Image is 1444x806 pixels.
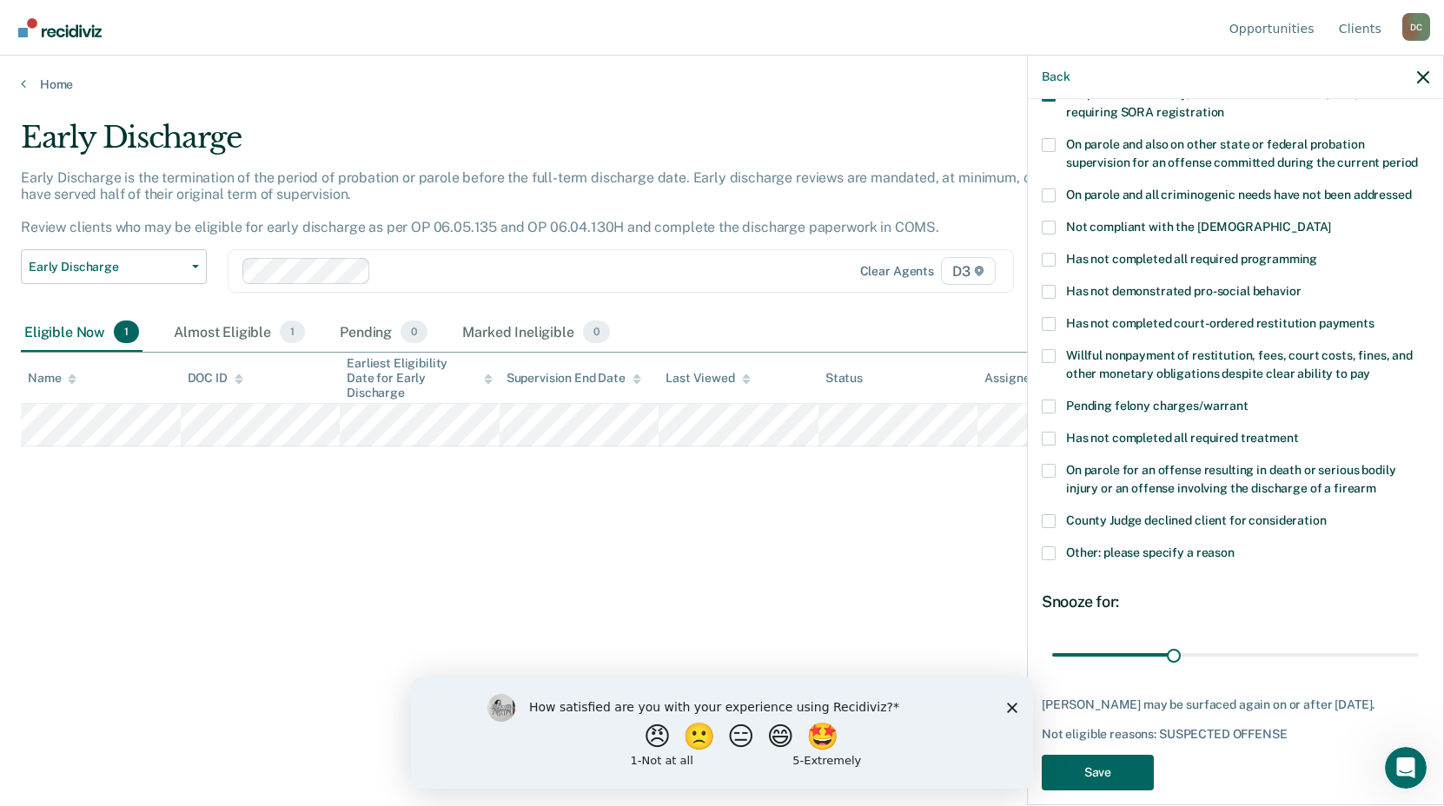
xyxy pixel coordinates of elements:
[21,314,142,352] div: Eligible Now
[29,260,185,274] span: Early Discharge
[1042,697,1429,712] div: [PERSON_NAME] may be surfaced again on or after [DATE].
[1402,13,1430,41] button: Profile dropdown button
[459,314,613,352] div: Marked Ineligible
[411,677,1033,789] iframe: Survey by Kim from Recidiviz
[170,314,308,352] div: Almost Eligible
[1066,513,1327,527] span: County Judge declined client for consideration
[666,371,750,386] div: Last Viewed
[347,356,493,400] div: Earliest Eligibility Date for Early Discharge
[1402,13,1430,41] div: D C
[1042,69,1070,84] button: Back
[1066,545,1235,559] span: Other: please specify a reason
[1066,348,1413,380] span: Willful nonpayment of restitution, fees, court costs, fines, and other monetary obligations despi...
[21,76,1423,92] a: Home
[507,371,641,386] div: Supervision End Date
[114,320,139,343] span: 1
[1385,747,1427,789] iframe: Intercom live chat
[188,371,243,386] div: DOC ID
[984,371,1066,386] div: Assigned to
[1066,137,1418,169] span: On parole and also on other state or federal probation supervision for an offense committed durin...
[1066,399,1249,413] span: Pending felony charges/warrant
[1066,463,1395,495] span: On parole for an offense resulting in death or serious bodily injury or an offense involving the ...
[401,320,427,343] span: 0
[1042,592,1429,611] div: Snooze for:
[1066,252,1317,266] span: Has not completed all required programming
[583,320,610,343] span: 0
[280,320,305,343] span: 1
[941,257,996,285] span: D3
[1066,188,1412,201] span: On parole and all criminogenic needs have not been addressed
[1066,431,1298,445] span: Has not completed all required treatment
[21,169,1100,236] p: Early Discharge is the termination of the period of probation or parole before the full-term disc...
[860,264,934,279] div: Clear agents
[18,18,102,37] img: Recidiviz
[825,371,863,386] div: Status
[1042,755,1154,790] button: Save
[1066,220,1331,234] span: Not compliant with the [DEMOGRAPHIC_DATA]
[1066,284,1301,298] span: Has not demonstrated pro-social behavior
[336,314,431,352] div: Pending
[28,371,76,386] div: Name
[1042,727,1429,742] div: Not eligible reasons: SUSPECTED OFFENSE
[1066,316,1374,330] span: Has not completed court-ordered restitution payments
[21,120,1104,169] div: Early Discharge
